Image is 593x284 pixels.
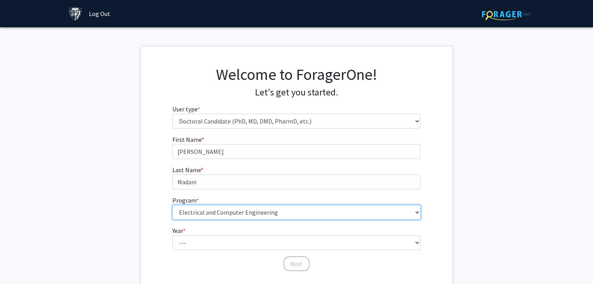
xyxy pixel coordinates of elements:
[69,7,82,21] img: Johns Hopkins University Logo
[172,226,186,235] label: Year
[482,8,531,20] img: ForagerOne Logo
[172,196,199,205] label: Program
[172,166,201,174] span: Last Name
[6,249,33,278] iframe: Chat
[172,65,421,84] h1: Welcome to ForagerOne!
[172,136,202,143] span: First Name
[283,256,310,271] button: Next
[172,87,421,98] h4: Let's get you started.
[172,104,200,114] label: User type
